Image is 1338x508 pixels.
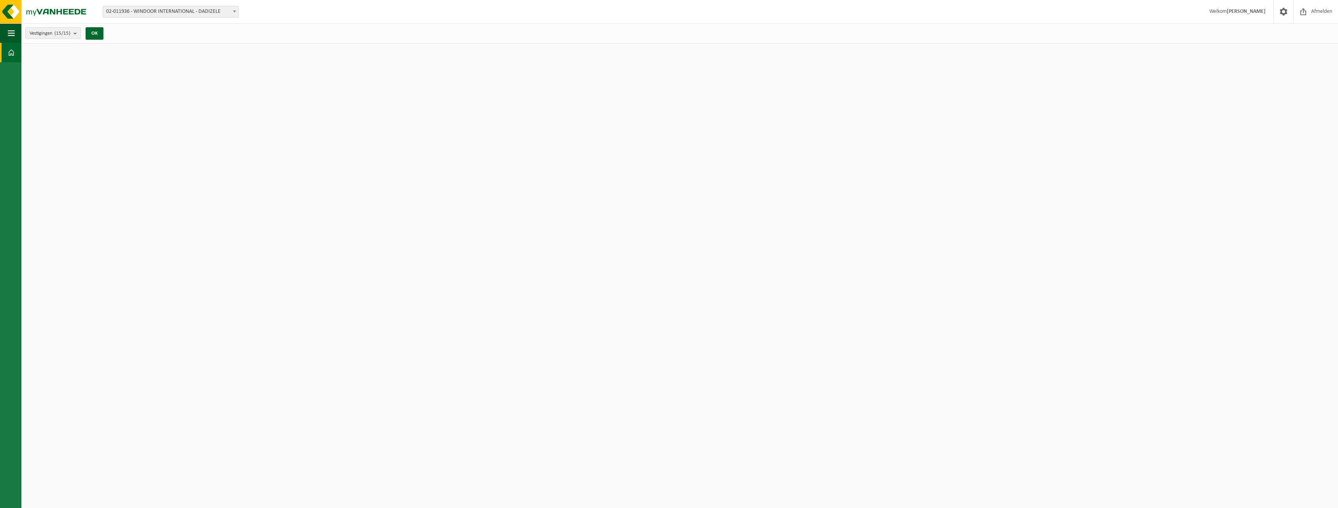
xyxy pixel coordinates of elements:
span: 02-011936 - WINDOOR INTERNATIONAL - DADIZELE [103,6,239,18]
count: (15/15) [54,31,70,36]
button: OK [86,27,103,40]
span: Vestigingen [30,28,70,39]
strong: [PERSON_NAME] [1227,9,1266,14]
span: 02-011936 - WINDOOR INTERNATIONAL - DADIZELE [103,6,238,17]
button: Vestigingen(15/15) [25,27,81,39]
